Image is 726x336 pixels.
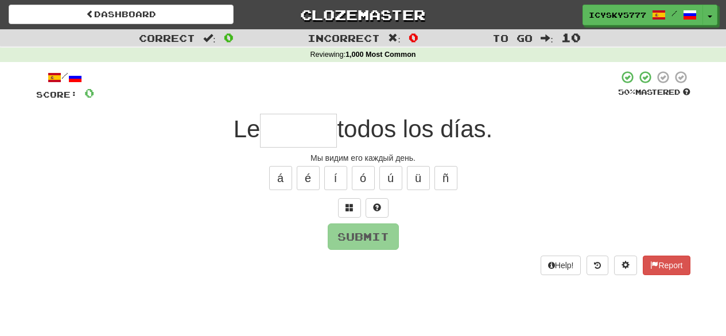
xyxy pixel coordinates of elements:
[434,166,457,190] button: ñ
[618,87,635,96] span: 50 %
[643,256,690,275] button: Report
[324,166,347,190] button: í
[407,166,430,190] button: ü
[203,33,216,43] span: :
[269,166,292,190] button: á
[308,32,380,44] span: Incorrect
[561,30,581,44] span: 10
[583,5,703,25] a: IcySky5777 /
[9,5,234,24] a: Dashboard
[328,223,399,250] button: Submit
[297,166,320,190] button: é
[541,33,553,43] span: :
[36,152,690,164] div: Мы видим его каждый день.
[36,90,77,99] span: Score:
[234,115,261,142] span: Le
[352,166,375,190] button: ó
[589,10,646,20] span: IcySky5777
[338,198,361,218] button: Switch sentence to multiple choice alt+p
[492,32,533,44] span: To go
[345,51,416,59] strong: 1,000 Most Common
[139,32,195,44] span: Correct
[541,256,581,275] button: Help!
[84,86,94,100] span: 0
[379,166,402,190] button: ú
[366,198,389,218] button: Single letter hint - you only get 1 per sentence and score half the points! alt+h
[337,115,492,142] span: todos los días.
[224,30,234,44] span: 0
[36,70,94,84] div: /
[251,5,476,25] a: Clozemaster
[618,87,690,98] div: Mastered
[409,30,418,44] span: 0
[587,256,608,275] button: Round history (alt+y)
[388,33,401,43] span: :
[671,9,677,17] span: /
